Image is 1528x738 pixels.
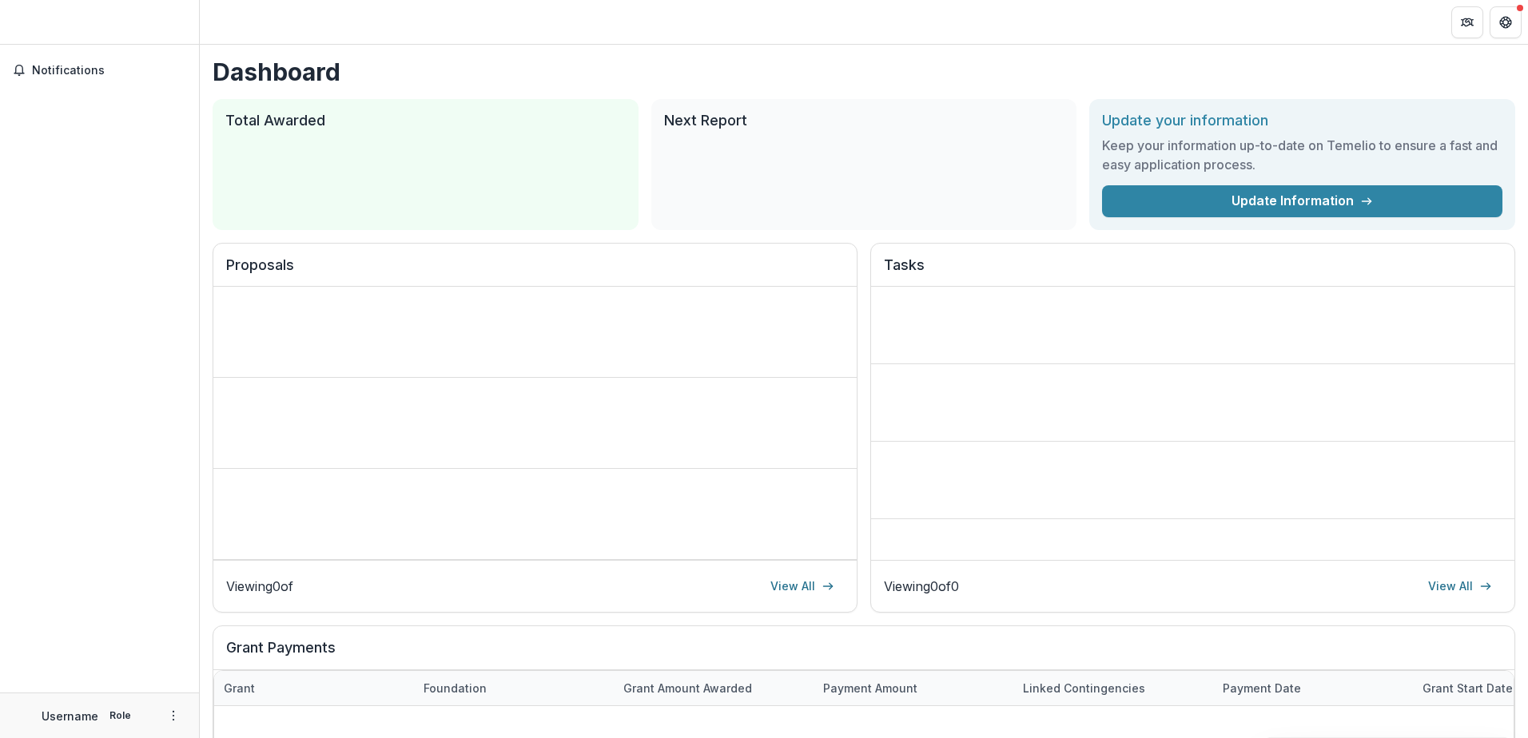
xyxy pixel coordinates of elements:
h2: Total Awarded [225,112,626,129]
a: Update Information [1102,185,1502,217]
h1: Dashboard [213,58,1515,86]
p: Username [42,708,98,724]
h2: Proposals [226,256,844,287]
a: View All [761,573,844,599]
p: Role [105,708,136,723]
a: View All [1419,573,1502,599]
h2: Grant Payments [226,639,1502,669]
button: Get Help [1490,6,1522,38]
h2: Next Report [664,112,1064,129]
h3: Keep your information up-to-date on Temelio to ensure a fast and easy application process. [1102,136,1502,174]
p: Viewing 0 of [226,577,293,596]
h2: Tasks [884,256,1502,287]
h2: Update your information [1102,112,1502,129]
p: Viewing 0 of 0 [884,577,959,596]
button: More [164,706,183,725]
button: Notifications [6,58,193,83]
button: Partners [1451,6,1483,38]
span: Notifications [32,64,186,77]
